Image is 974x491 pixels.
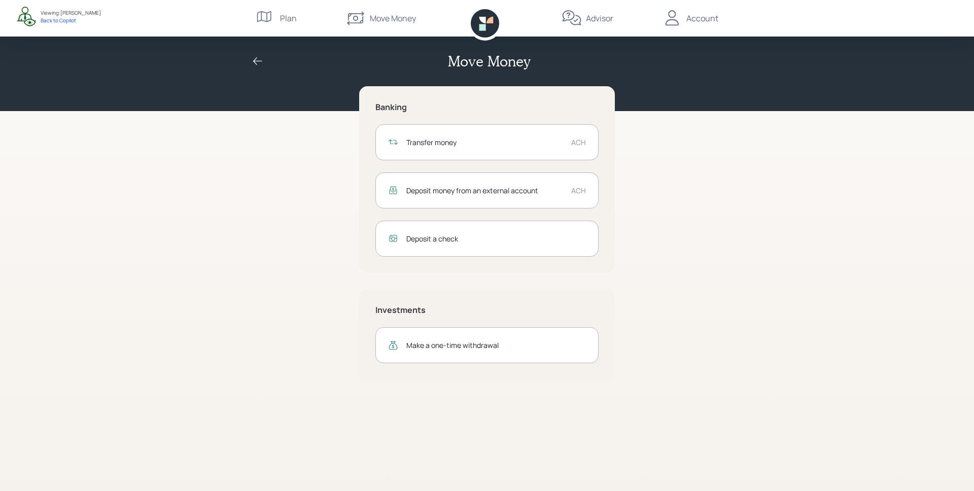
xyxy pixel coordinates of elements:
[571,185,586,196] div: ACH
[280,12,297,24] div: Plan
[571,137,586,148] div: ACH
[370,12,416,24] div: Move Money
[406,233,586,244] div: Deposit a check
[375,305,599,315] h5: Investments
[448,53,530,70] h2: Move Money
[686,12,718,24] div: Account
[586,12,613,24] div: Advisor
[406,137,563,148] div: Transfer money
[375,102,599,112] h5: Banking
[406,340,586,350] div: Make a one-time withdrawal
[41,17,101,24] div: Back to Copilot
[41,9,101,17] div: Viewing: [PERSON_NAME]
[406,185,563,196] div: Deposit money from an external account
